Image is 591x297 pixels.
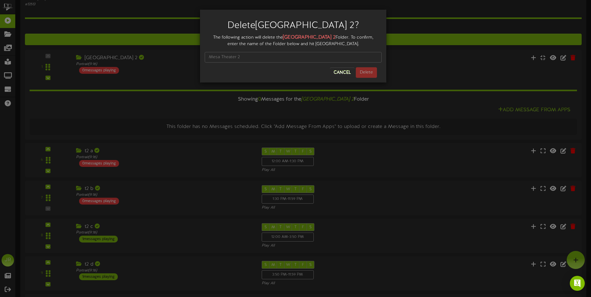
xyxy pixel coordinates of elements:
[205,34,382,47] div: The following action will delete the Folder. To confirm, enter the name of the Folder below and h...
[330,68,355,78] button: Cancel
[283,35,336,40] strong: [GEOGRAPHIC_DATA] 2
[356,67,377,78] button: Delete
[209,21,377,31] h2: Delete [GEOGRAPHIC_DATA] 2 ?
[205,52,382,63] input: Mesa Theater 2
[570,276,585,291] div: Open Intercom Messenger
